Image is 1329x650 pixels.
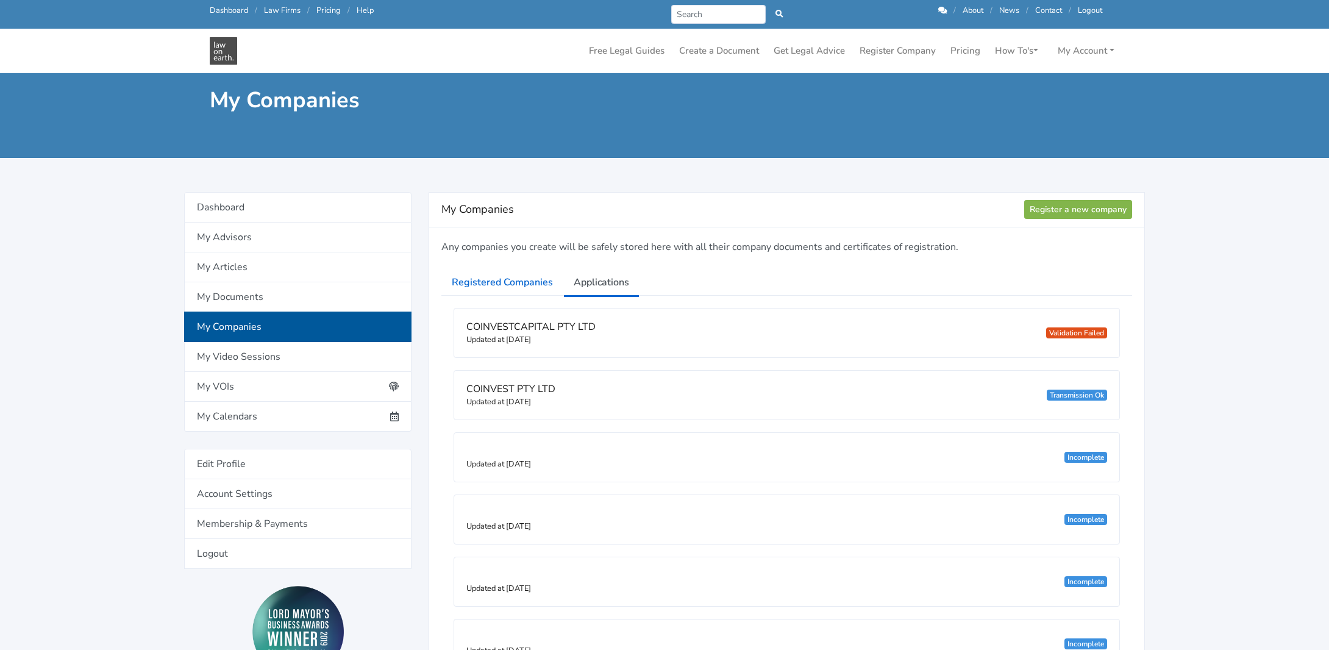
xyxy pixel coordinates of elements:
span: / [347,5,350,16]
a: My Documents [184,282,412,312]
a: Help [357,5,374,16]
div: Incomplete [1064,514,1107,525]
span: COINVEST PTY LTD [466,382,555,396]
p: Any companies you create will be safely stored here with all their company documents and certific... [441,240,1132,255]
a: Updated at [DATE] Incomplete [454,432,1120,482]
a: Dashboard [210,5,248,16]
a: How To's [990,39,1043,63]
div: Validation Failed [1046,327,1107,338]
span: / [1069,5,1071,16]
span: / [307,5,310,16]
a: Applications [563,267,640,298]
a: About [963,5,983,16]
a: Register Company [855,39,941,63]
a: My Calendars [184,402,412,432]
div: Transmission Ok [1047,390,1107,401]
input: Search [671,5,766,24]
img: Law On Earth [210,37,237,65]
a: Logout [1078,5,1102,16]
h1: My Companies [210,87,656,114]
a: Account Settings [184,479,412,509]
a: Logout [184,539,412,569]
a: COINVESTCAPITAL PTY LTD Updated at [DATE] Validation Failed [454,308,1120,358]
a: Pricing [316,5,341,16]
div: Incomplete [1064,452,1107,463]
a: My Advisors [184,223,412,252]
small: Updated at [DATE] [466,459,531,470]
a: Dashboard [184,192,412,223]
small: Updated at [DATE] [466,583,531,594]
small: Updated at [DATE] [466,334,531,345]
div: Incomplete [1064,576,1107,587]
a: My Video Sessions [184,342,412,372]
a: Get Legal Advice [769,39,850,63]
span: / [255,5,257,16]
a: Free Legal Guides [584,39,669,63]
a: Contact [1035,5,1062,16]
span: / [990,5,992,16]
a: Membership & Payments [184,509,412,539]
a: Law Firms [264,5,301,16]
a: Pricing [946,39,985,63]
h4: My Companies [441,200,1024,220]
a: Updated at [DATE] Incomplete [454,557,1120,607]
a: My Articles [184,252,412,282]
div: Incomplete [1064,638,1107,649]
a: Updated at [DATE] Incomplete [454,495,1120,545]
a: News [999,5,1019,16]
a: My VOIs [184,372,412,402]
a: My Account [1053,39,1119,63]
a: Edit Profile [184,449,412,479]
a: Register a new company [1024,200,1132,219]
a: My Companies [184,312,412,342]
small: Updated at [DATE] [466,396,531,407]
span: / [953,5,956,16]
a: Registered Companies [441,267,563,298]
span: COINVESTCAPITAL PTY LTD [466,320,596,334]
a: Create a Document [674,39,764,63]
small: Updated at [DATE] [466,521,531,532]
span: / [1026,5,1028,16]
